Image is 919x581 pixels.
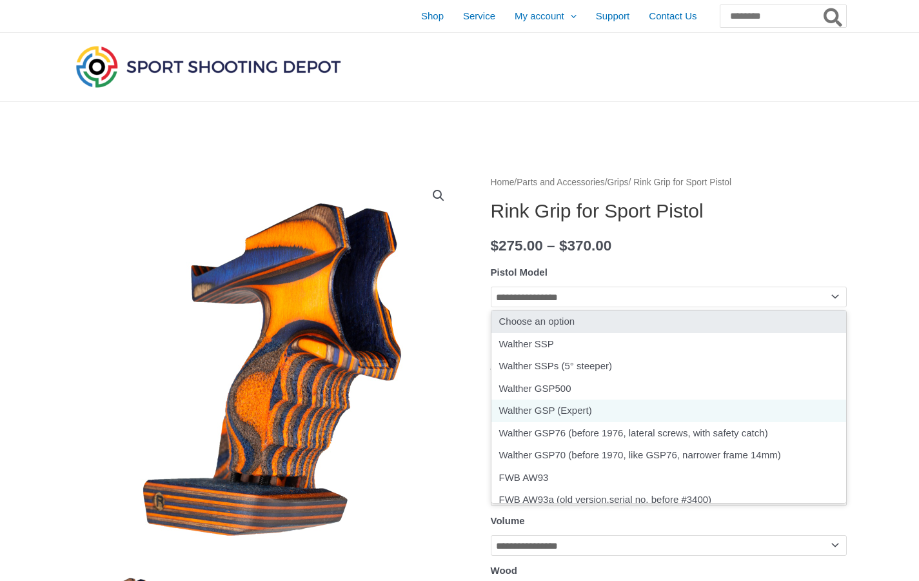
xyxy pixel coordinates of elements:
[491,355,846,378] div: Walther SSPs (5° steeper)
[427,184,450,207] a: View full-screen image gallery
[491,515,525,526] label: Volume
[491,444,846,467] div: Walther GSP70 (before 1970, like GSP76, narrower frame 14mm)
[491,311,846,333] div: Choose an option
[491,422,846,445] div: Walther GSP76 (before 1976, lateral screws, with safety catch)
[491,267,548,278] label: Pistol Model
[491,333,846,356] div: Walther SSP
[73,43,344,90] img: Sport Shooting Depot
[491,238,543,254] bdi: 275.00
[559,238,611,254] bdi: 370.00
[491,400,846,422] div: Walther GSP (Expert)
[491,378,846,400] div: Walther GSP500
[517,178,605,187] a: Parts and Accessories
[491,174,847,191] nav: Breadcrumb
[491,178,515,187] a: Home
[559,238,568,254] span: $
[491,565,517,576] label: Wood
[547,238,555,254] span: –
[491,467,846,489] div: FWB AW93
[491,489,846,511] div: FWB AW93a (old version,serial no. before #3400)
[491,238,499,254] span: $
[608,178,629,187] a: Grips
[491,199,847,223] h1: Rink Grip for Sport Pistol
[821,5,846,27] button: Search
